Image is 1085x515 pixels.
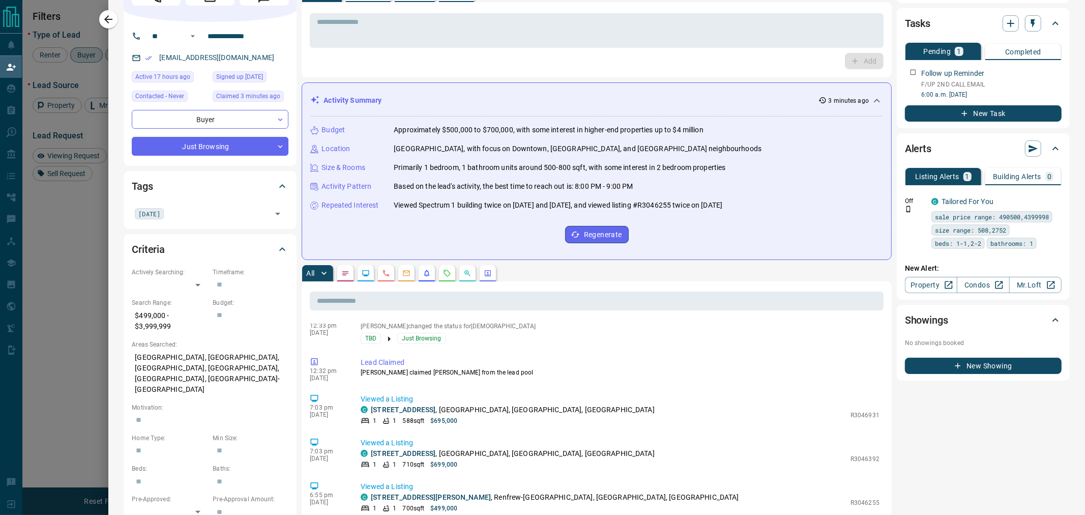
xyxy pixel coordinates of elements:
[361,438,879,448] p: Viewed a Listing
[361,406,368,413] div: condos.ca
[365,333,376,344] span: TBD
[905,105,1062,122] button: New Task
[132,241,165,257] h2: Criteria
[1005,48,1041,55] p: Completed
[310,375,345,382] p: [DATE]
[373,504,376,513] p: 1
[905,140,931,157] h2: Alerts
[430,504,457,513] p: $499,000
[132,178,153,194] h2: Tags
[1047,173,1051,180] p: 0
[921,90,1062,99] p: 6:00 a.m. [DATE]
[145,54,152,62] svg: Email Verified
[159,53,274,62] a: [EMAIL_ADDRESS][DOMAIN_NAME]
[423,269,431,277] svg: Listing Alerts
[402,333,441,344] span: Just Browsing
[362,269,370,277] svg: Lead Browsing Activity
[905,206,912,213] svg: Push Notification Only
[310,499,345,506] p: [DATE]
[310,448,345,455] p: 7:03 pm
[341,269,349,277] svg: Notes
[394,181,633,192] p: Based on the lead's activity, the best time to reach out is: 8:00 PM - 9:00 PM
[132,71,208,85] div: Thu Sep 11 2025
[371,493,491,501] a: [STREET_ADDRESS][PERSON_NAME]
[138,209,160,219] span: [DATE]
[132,464,208,473] p: Beds:
[361,481,879,492] p: Viewed a Listing
[393,504,396,513] p: 1
[132,137,288,156] div: Just Browsing
[321,181,371,192] p: Activity Pattern
[921,68,984,79] p: Follow up Reminder
[132,237,288,262] div: Criteria
[923,48,951,55] p: Pending
[921,80,1062,89] p: F/UP 2ND CALL EMAIL
[213,464,288,473] p: Baths:
[965,173,970,180] p: 1
[321,144,350,154] p: Location
[361,450,368,457] div: condos.ca
[393,460,396,469] p: 1
[851,454,879,464] p: R3046392
[271,207,285,221] button: Open
[394,144,761,154] p: [GEOGRAPHIC_DATA], with focus on Downtown, [GEOGRAPHIC_DATA], and [GEOGRAPHIC_DATA] neighbourhoods
[371,449,435,457] a: [STREET_ADDRESS]
[905,15,930,32] h2: Tasks
[310,492,345,499] p: 6:55 pm
[403,460,425,469] p: 710 sqft
[361,323,879,330] p: [PERSON_NAME] changed the status for [DEMOGRAPHIC_DATA]
[394,200,722,211] p: Viewed Spectrum 1 building twice on [DATE] and [DATE], and viewed listing #R3046255 twice on [DATE]
[310,329,345,336] p: [DATE]
[213,91,288,105] div: Fri Sep 12 2025
[361,368,879,377] p: [PERSON_NAME] claimed [PERSON_NAME] from the lead pool
[905,196,925,206] p: Off
[310,411,345,418] p: [DATE]
[565,226,629,243] button: Regenerate
[371,492,739,503] p: , Renfrew-[GEOGRAPHIC_DATA], [GEOGRAPHIC_DATA], [GEOGRAPHIC_DATA]
[443,269,451,277] svg: Requests
[373,460,376,469] p: 1
[1009,277,1062,293] a: Mr.Loft
[905,263,1062,274] p: New Alert:
[371,405,655,415] p: , [GEOGRAPHIC_DATA], [GEOGRAPHIC_DATA], [GEOGRAPHIC_DATA]
[990,238,1033,248] span: bathrooms: 1
[402,269,410,277] svg: Emails
[132,349,288,398] p: [GEOGRAPHIC_DATA], [GEOGRAPHIC_DATA], [GEOGRAPHIC_DATA], [GEOGRAPHIC_DATA], [GEOGRAPHIC_DATA], [G...
[132,307,208,335] p: $499,000 - $3,999,999
[324,95,382,106] p: Activity Summary
[216,72,263,82] span: Signed up [DATE]
[132,340,288,349] p: Areas Searched:
[935,238,981,248] span: beds: 1-1,2-2
[132,495,208,504] p: Pre-Approved:
[905,308,1062,332] div: Showings
[132,434,208,443] p: Home Type:
[935,225,1006,235] span: size range: 508,2752
[905,11,1062,36] div: Tasks
[213,495,288,504] p: Pre-Approval Amount:
[957,277,1009,293] a: Condos
[306,270,314,277] p: All
[394,125,703,135] p: Approximately $500,000 to $700,000, with some interest in higher-end properties up to $4 million
[132,174,288,198] div: Tags
[851,411,879,420] p: R3046931
[382,269,390,277] svg: Calls
[213,434,288,443] p: Min Size:
[993,173,1041,180] p: Building Alerts
[310,322,345,329] p: 12:33 pm
[132,268,208,277] p: Actively Searching:
[187,30,199,42] button: Open
[915,173,959,180] p: Listing Alerts
[905,358,1062,374] button: New Showing
[851,498,879,507] p: R3046255
[361,494,368,501] div: condos.ca
[310,404,345,411] p: 7:03 pm
[371,406,435,414] a: [STREET_ADDRESS]
[905,277,957,293] a: Property
[361,394,879,405] p: Viewed a Listing
[132,298,208,307] p: Search Range:
[905,338,1062,348] p: No showings booked
[394,162,725,173] p: Primarily 1 bedroom, 1 bathroom units around 500-800 sqft, with some interest in 2 bedroom proper...
[463,269,472,277] svg: Opportunities
[935,212,1049,222] span: sale price range: 490500,4399998
[135,72,190,82] span: Active 17 hours ago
